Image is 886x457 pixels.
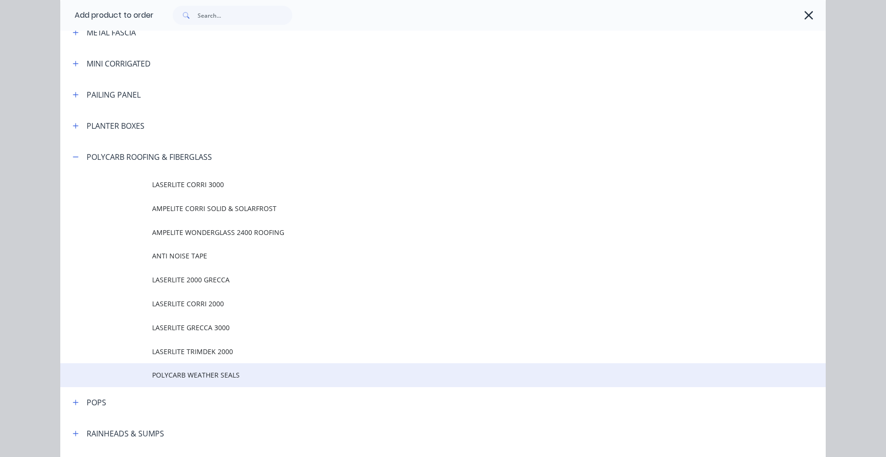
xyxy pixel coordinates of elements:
span: LASERLITE CORRI 3000 [152,179,691,189]
div: PAILING PANEL [87,89,141,100]
span: LASERLITE CORRI 2000 [152,299,691,309]
span: LASERLITE GRECCA 3000 [152,323,691,333]
div: METAL FASCIA [87,27,136,38]
div: POPS [87,397,106,408]
span: POLYCARB WEATHER SEALS [152,370,691,380]
div: PLANTER BOXES [87,120,144,132]
div: RAINHEADS & SUMPS [87,428,164,439]
span: ANTI NOISE TAPE [152,251,691,261]
span: LASERLITE TRIMDEK 2000 [152,346,691,357]
div: MINI CORRIGATED [87,58,151,69]
span: AMPELITE CORRI SOLID & SOLARFROST [152,203,691,213]
span: AMPELITE WONDERGLASS 2400 ROOFING [152,227,691,237]
div: POLYCARB ROOFING & FIBERGLASS [87,151,212,163]
input: Search... [198,6,292,25]
span: LASERLITE 2000 GRECCA [152,275,691,285]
